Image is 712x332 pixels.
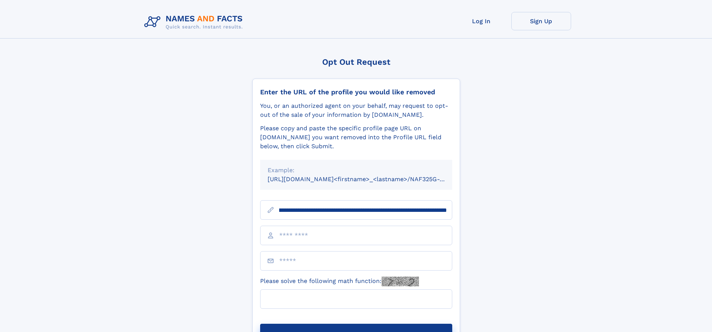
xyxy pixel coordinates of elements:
[451,12,511,30] a: Log In
[141,12,249,32] img: Logo Names and Facts
[268,176,466,183] small: [URL][DOMAIN_NAME]<firstname>_<lastname>/NAF325G-xxxxxxxx
[252,57,460,67] div: Opt Out Request
[260,101,452,119] div: You, or an authorized agent on your behalf, may request to opt-out of the sale of your informatio...
[268,166,445,175] div: Example:
[260,124,452,151] div: Please copy and paste the specific profile page URL on [DOMAIN_NAME] you want removed into the Pr...
[260,88,452,96] div: Enter the URL of the profile you would like removed
[511,12,571,30] a: Sign Up
[260,277,419,286] label: Please solve the following math function:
